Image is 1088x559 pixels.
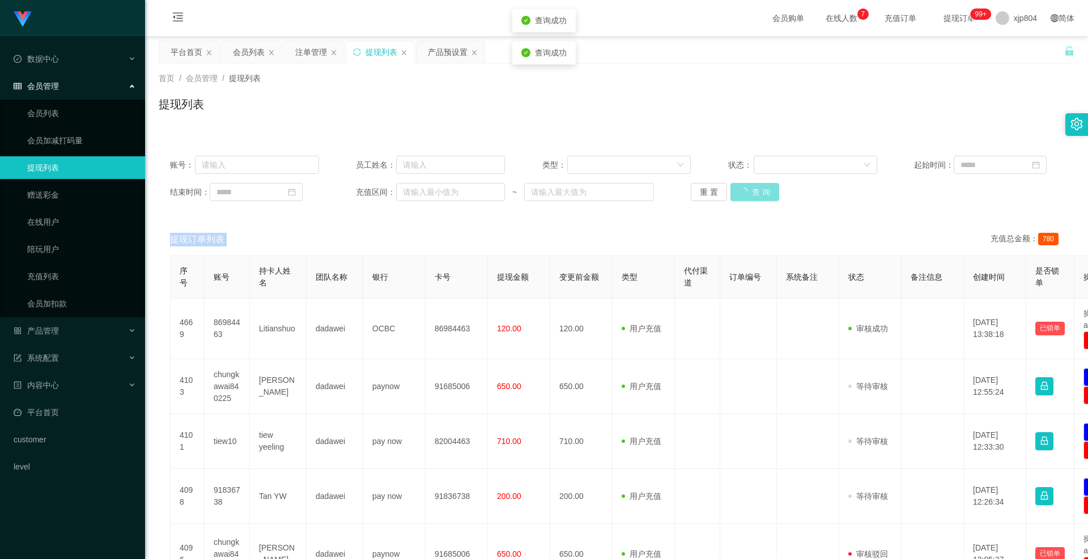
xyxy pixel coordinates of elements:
sup: 7 [857,8,869,20]
td: 82004463 [426,414,488,469]
button: 图标: lock [1035,432,1053,450]
span: 提现金额 [497,272,529,281]
td: paynow [363,359,426,414]
i: 图标: form [14,354,22,362]
img: logo.9652507e.png [14,11,32,27]
input: 请输入最大值为 [524,183,653,201]
i: 图标: calendar [1032,161,1040,169]
span: 内容中心 [14,381,59,390]
td: tiew10 [205,414,250,469]
a: customer [14,428,136,451]
td: dadawei [307,359,363,414]
td: dadawei [307,414,363,469]
a: 会员列表 [27,102,136,125]
span: 会员管理 [14,82,59,91]
a: 陪玩用户 [27,238,136,261]
i: 图标: close [401,49,407,56]
span: 首页 [159,74,175,83]
i: 图标: close [330,49,337,56]
i: icon: check-circle [521,16,530,25]
span: 代付渠道 [684,266,708,287]
div: 会员列表 [233,41,265,63]
a: level [14,455,136,478]
td: [DATE] 12:55:24 [964,359,1026,414]
span: 200.00 [497,492,521,501]
td: 200.00 [550,469,613,524]
span: 持卡人姓名 [259,266,291,287]
input: 请输入 [195,156,319,174]
a: 提现列表 [27,156,136,179]
td: 91836738 [205,469,250,524]
span: 等待审核 [848,492,888,501]
td: [DATE] 12:26:34 [964,469,1026,524]
span: 充值订单 [879,14,922,22]
span: 120.00 [497,324,521,333]
span: 充值区间： [356,186,396,198]
input: 请输入最小值为 [396,183,505,201]
span: 用户充值 [622,382,661,391]
a: 充值列表 [27,265,136,288]
td: 86984463 [426,298,488,359]
a: 会员加扣款 [27,292,136,315]
i: 图标: down [677,161,684,169]
a: 会员加减打码量 [27,129,136,152]
span: 订单编号 [729,272,761,281]
td: pay now [363,469,426,524]
span: 用户充值 [622,492,661,501]
td: chungkawai840225 [205,359,250,414]
td: 4669 [171,298,205,359]
span: 用户充值 [622,549,661,558]
span: 提现订单 [938,14,981,22]
i: 图标: check-circle-o [14,55,22,63]
td: dadawei [307,469,363,524]
span: / [179,74,181,83]
span: 系统配置 [14,353,59,362]
a: 在线用户 [27,211,136,233]
i: 图标: menu-fold [159,1,197,37]
div: 产品预设置 [428,41,467,63]
span: 系统备注 [786,272,818,281]
span: 数据中心 [14,54,59,63]
td: Tan YW [250,469,307,524]
a: 图标: dashboard平台首页 [14,401,136,424]
span: 等待审核 [848,437,888,446]
h1: 提现列表 [159,96,204,113]
td: Litianshuo [250,298,307,359]
div: 提现列表 [365,41,397,63]
td: [DATE] 12:33:30 [964,414,1026,469]
i: 图标: appstore-o [14,327,22,335]
i: 图标: global [1051,14,1059,22]
i: 图标: sync [353,48,361,56]
i: 图标: table [14,82,22,90]
span: 会员管理 [186,74,218,83]
span: 在线人数 [820,14,863,22]
span: 用户充值 [622,324,661,333]
span: 序号 [180,266,188,287]
i: 图标: profile [14,381,22,389]
span: 结束时间： [170,186,210,198]
span: 查询成功 [535,48,567,57]
div: 注单管理 [295,41,327,63]
span: 银行 [372,272,388,281]
td: 710.00 [550,414,613,469]
span: 状态 [848,272,864,281]
span: 类型 [622,272,637,281]
td: OCBC [363,298,426,359]
span: 审核驳回 [848,549,888,558]
span: 650.00 [497,549,521,558]
td: 86984463 [205,298,250,359]
button: 图标: lock [1035,487,1053,505]
td: 4101 [171,414,205,469]
td: [PERSON_NAME] [250,359,307,414]
i: icon: check-circle [521,48,530,57]
span: 备注信息 [911,272,942,281]
span: 产品管理 [14,326,59,335]
span: 710.00 [497,437,521,446]
td: 4098 [171,469,205,524]
i: 图标: close [206,49,212,56]
i: 图标: close [471,49,478,56]
td: [DATE] 13:38:18 [964,298,1026,359]
span: 用户充值 [622,437,661,446]
input: 请输入 [396,156,505,174]
i: 图标: calendar [288,188,296,196]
